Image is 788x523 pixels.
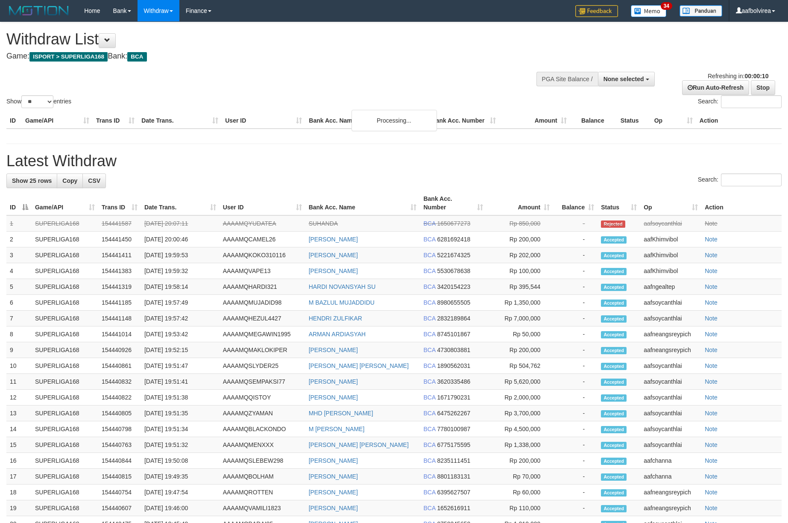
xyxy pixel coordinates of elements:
[6,232,32,247] td: 2
[6,31,517,48] h1: Withdraw List
[93,113,138,129] th: Trans ID
[705,378,718,385] a: Note
[98,358,141,374] td: 154440861
[32,279,98,295] td: SUPERLIGA168
[570,113,617,129] th: Balance
[138,113,222,129] th: Date Trans.
[220,232,305,247] td: AAAAMQCAMEL26
[486,437,553,453] td: Rp 1,338,000
[705,299,718,306] a: Note
[309,362,409,369] a: [PERSON_NAME] [PERSON_NAME]
[601,473,627,481] span: Accepted
[705,441,718,448] a: Note
[631,5,667,17] img: Button%20Memo.svg
[428,113,499,129] th: Bank Acc. Number
[437,394,470,401] span: Copy 1671790231 to clipboard
[82,173,106,188] a: CSV
[32,405,98,421] td: SUPERLIGA168
[220,437,305,453] td: AAAAMQMENXXX
[486,342,553,358] td: Rp 200,000
[220,191,305,215] th: User ID: activate to sort column ascending
[62,177,77,184] span: Copy
[601,331,627,338] span: Accepted
[423,236,435,243] span: BCA
[553,247,598,263] td: -
[601,379,627,386] span: Accepted
[705,426,718,432] a: Note
[705,410,718,417] a: Note
[98,485,141,500] td: 154440754
[553,485,598,500] td: -
[437,220,470,227] span: Copy 1650677273 to clipboard
[486,358,553,374] td: Rp 504,762
[486,390,553,405] td: Rp 2,000,000
[32,263,98,279] td: SUPERLIGA168
[6,342,32,358] td: 9
[423,331,435,338] span: BCA
[309,489,358,496] a: [PERSON_NAME]
[32,358,98,374] td: SUPERLIGA168
[423,347,435,353] span: BCA
[352,110,437,131] div: Processing...
[6,279,32,295] td: 5
[640,374,701,390] td: aafsoycanthlai
[701,191,782,215] th: Action
[6,326,32,342] td: 8
[141,295,220,311] td: [DATE] 19:57:49
[98,263,141,279] td: 154441383
[141,358,220,374] td: [DATE] 19:51:47
[705,347,718,353] a: Note
[721,95,782,108] input: Search:
[437,426,470,432] span: Copy 7780100987 to clipboard
[141,279,220,295] td: [DATE] 19:58:14
[309,473,358,480] a: [PERSON_NAME]
[141,311,220,326] td: [DATE] 19:57:42
[141,485,220,500] td: [DATE] 19:47:54
[640,342,701,358] td: aafneangsreypich
[98,374,141,390] td: 154440832
[437,489,470,496] span: Copy 6395627507 to clipboard
[661,2,672,10] span: 34
[423,473,435,480] span: BCA
[309,220,338,227] a: SUHANDA
[486,485,553,500] td: Rp 60,000
[640,215,701,232] td: aafsoycanthlai
[98,215,141,232] td: 154441587
[220,453,305,469] td: AAAAMQSLEBEW298
[309,252,358,259] a: [PERSON_NAME]
[553,215,598,232] td: -
[423,315,435,322] span: BCA
[601,363,627,370] span: Accepted
[437,299,470,306] span: Copy 8980655505 to clipboard
[486,405,553,421] td: Rp 3,700,000
[640,469,701,485] td: aafchanna
[598,191,640,215] th: Status: activate to sort column ascending
[553,405,598,421] td: -
[603,76,644,82] span: None selected
[486,374,553,390] td: Rp 5,620,000
[705,315,718,322] a: Note
[220,405,305,421] td: AAAAMQZYAMAN
[601,300,627,307] span: Accepted
[32,500,98,516] td: SUPERLIGA168
[423,299,435,306] span: BCA
[705,252,718,259] a: Note
[682,80,749,95] a: Run Auto-Refresh
[705,489,718,496] a: Note
[437,410,470,417] span: Copy 6475262267 to clipboard
[32,295,98,311] td: SUPERLIGA168
[705,394,718,401] a: Note
[640,326,701,342] td: aafneangsreypich
[141,374,220,390] td: [DATE] 19:51:41
[309,441,409,448] a: [PERSON_NAME] [PERSON_NAME]
[705,283,718,290] a: Note
[6,247,32,263] td: 3
[32,469,98,485] td: SUPERLIGA168
[309,378,358,385] a: [PERSON_NAME]
[553,500,598,516] td: -
[6,405,32,421] td: 13
[640,453,701,469] td: aafchanna
[309,315,362,322] a: HENDRI ZULFIKAR
[309,505,358,511] a: [PERSON_NAME]
[220,295,305,311] td: AAAAMQMUJADID98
